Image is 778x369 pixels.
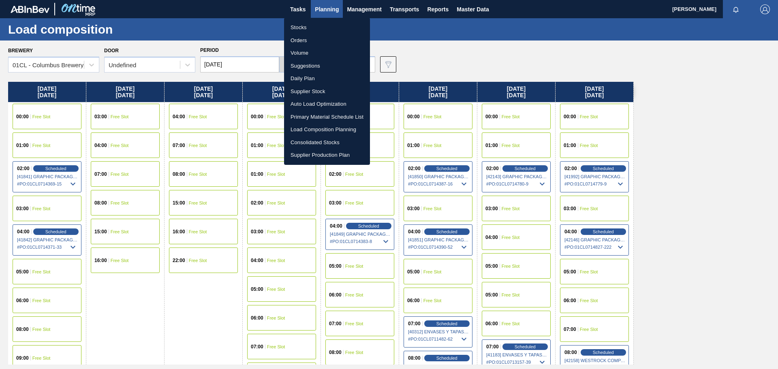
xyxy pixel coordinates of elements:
a: Orders [284,34,370,47]
a: Supplier Production Plan [284,149,370,162]
a: Consolidated Stocks [284,136,370,149]
a: Load Composition Planning [284,123,370,136]
a: Suggestions [284,60,370,73]
a: Stocks [284,21,370,34]
a: Auto Load Optimization [284,98,370,111]
a: Supplier Stock [284,85,370,98]
a: Volume [284,47,370,60]
a: Primary Material Schedule List [284,111,370,124]
a: Daily Plan [284,72,370,85]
